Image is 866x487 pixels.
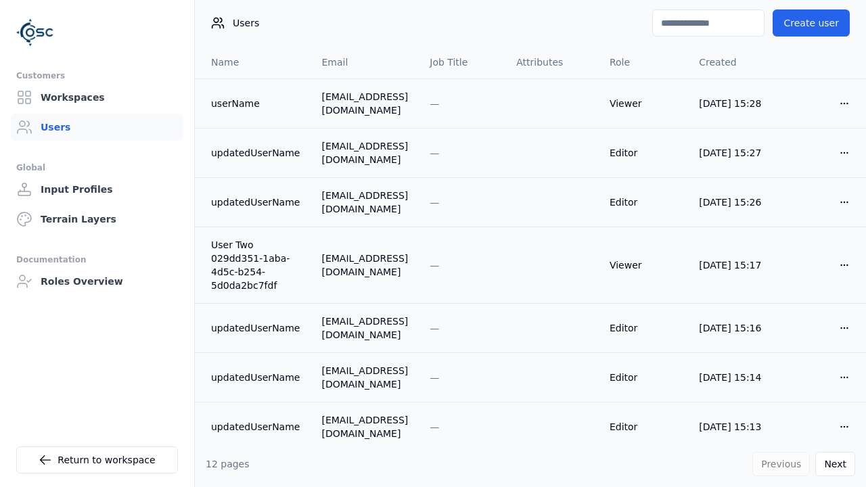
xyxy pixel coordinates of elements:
[430,197,439,208] span: —
[211,195,300,209] a: updatedUserName
[211,420,300,434] a: updatedUserName
[688,46,779,78] th: Created
[610,371,677,384] div: Editor
[699,146,768,160] div: [DATE] 15:27
[321,139,408,166] div: [EMAIL_ADDRESS][DOMAIN_NAME]
[610,195,677,209] div: Editor
[610,146,677,160] div: Editor
[699,258,768,272] div: [DATE] 15:17
[233,16,259,30] span: Users
[321,189,408,216] div: [EMAIL_ADDRESS][DOMAIN_NAME]
[773,9,850,37] button: Create user
[11,268,183,295] a: Roles Overview
[321,315,408,342] div: [EMAIL_ADDRESS][DOMAIN_NAME]
[321,364,408,391] div: [EMAIL_ADDRESS][DOMAIN_NAME]
[430,147,439,158] span: —
[610,420,677,434] div: Editor
[610,321,677,335] div: Editor
[11,206,183,233] a: Terrain Layers
[815,452,855,476] button: Next
[321,252,408,279] div: [EMAIL_ADDRESS][DOMAIN_NAME]
[699,321,768,335] div: [DATE] 15:16
[211,97,300,110] a: userName
[699,420,768,434] div: [DATE] 15:13
[11,84,183,111] a: Workspaces
[610,97,677,110] div: Viewer
[430,372,439,383] span: —
[321,413,408,440] div: [EMAIL_ADDRESS][DOMAIN_NAME]
[321,90,408,117] div: [EMAIL_ADDRESS][DOMAIN_NAME]
[311,46,419,78] th: Email
[16,252,178,268] div: Documentation
[211,238,300,292] a: User Two 029dd351-1aba-4d5c-b254-5d0da2bc7fdf
[699,371,768,384] div: [DATE] 15:14
[16,14,54,51] img: Logo
[610,258,677,272] div: Viewer
[16,446,178,473] a: Return to workspace
[206,459,250,469] span: 12 pages
[16,160,178,176] div: Global
[11,176,183,203] a: Input Profiles
[211,371,300,384] a: updatedUserName
[211,321,300,335] a: updatedUserName
[11,114,183,141] a: Users
[419,46,505,78] th: Job Title
[195,46,311,78] th: Name
[599,46,688,78] th: Role
[430,260,439,271] span: —
[699,195,768,209] div: [DATE] 15:26
[699,97,768,110] div: [DATE] 15:28
[430,323,439,333] span: —
[505,46,599,78] th: Attributes
[430,421,439,432] span: —
[430,98,439,109] span: —
[16,68,178,84] div: Customers
[211,146,300,160] a: updatedUserName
